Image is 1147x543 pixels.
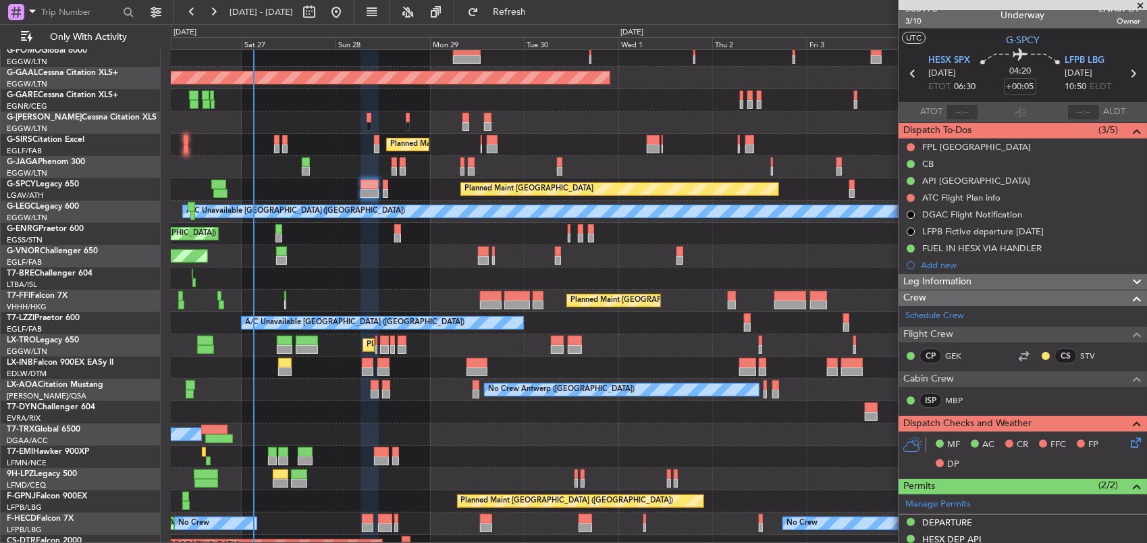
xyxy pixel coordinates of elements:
div: CP [919,348,942,363]
input: --:-- [946,104,978,120]
a: STV [1080,350,1111,362]
span: G-JAGA [7,158,38,166]
a: LTBA/ISL [7,280,37,290]
span: FP [1088,438,1098,452]
a: T7-BREChallenger 604 [7,269,92,278]
a: T7-TRXGlobal 6500 [7,425,80,434]
div: Add new [921,259,1140,271]
span: Dispatch Checks and Weather [903,416,1032,432]
span: Crew [903,290,926,306]
div: FUEL IN HESX VIA HANDLER [922,242,1042,254]
a: G-SPCYLegacy 650 [7,180,79,188]
span: T7-EMI [7,448,33,456]
a: EGGW/LTN [7,213,47,223]
div: CS [1055,348,1077,363]
div: [DATE] [174,27,196,38]
a: G-JAGAPhenom 300 [7,158,85,166]
a: G-SIRSCitation Excel [7,136,84,144]
div: No Crew [178,513,209,534]
a: G-GAALCessna Citation XLS+ [7,69,118,77]
a: 9H-LPZLegacy 500 [7,470,77,478]
span: FFC [1050,438,1066,452]
span: G-VNOR [7,247,40,255]
div: ISP [919,393,942,408]
span: T7-LZZI [7,314,34,322]
a: EVRA/RIX [7,413,41,423]
span: CR [1017,438,1028,452]
div: No Crew Antwerp ([GEOGRAPHIC_DATA]) [488,380,635,400]
span: ELDT [1090,80,1111,94]
span: Owner [1098,16,1140,27]
span: G-FOMO [7,47,41,55]
span: AC [982,438,994,452]
a: GEK [945,350,976,362]
span: 04:20 [1009,65,1031,78]
button: UTC [902,32,926,44]
span: G-[PERSON_NAME] [7,113,82,122]
div: Planned Maint [GEOGRAPHIC_DATA] [464,179,593,199]
a: EGLF/FAB [7,257,42,267]
span: G-GARE [7,91,38,99]
a: EGLF/FAB [7,146,42,156]
span: Flight Crew [903,327,953,342]
button: Refresh [461,1,542,23]
div: Wed 1 [618,37,713,49]
a: G-FOMOGlobal 6000 [7,47,87,55]
div: Planned Maint [GEOGRAPHIC_DATA] ([GEOGRAPHIC_DATA]) [461,491,674,511]
a: LFPB/LBG [7,502,42,513]
div: CB [922,158,934,170]
div: API [GEOGRAPHIC_DATA] [922,175,1030,186]
span: T7-BRE [7,269,34,278]
div: No Crew [786,513,818,534]
a: EGGW/LTN [7,57,47,67]
span: LX-AOA [7,381,38,389]
div: Underway [1001,9,1045,23]
button: Only With Activity [15,26,146,48]
a: EGGW/LTN [7,79,47,89]
div: Fri 3 [807,37,901,49]
span: [DATE] [1065,67,1092,80]
a: VHHH/HKG [7,302,47,312]
div: FPL [GEOGRAPHIC_DATA] [922,141,1031,153]
a: T7-EMIHawker 900XP [7,448,89,456]
span: F-GPNJ [7,492,36,500]
span: Only With Activity [35,32,142,42]
span: LX-TRO [7,336,36,344]
span: MF [947,438,960,452]
span: T7-FFI [7,292,30,300]
div: Mon 29 [430,37,525,49]
a: G-LEGCLegacy 600 [7,203,79,211]
div: [DATE] [620,27,643,38]
a: T7-FFIFalcon 7X [7,292,68,300]
span: T7-DYN [7,403,37,411]
span: [DATE] - [DATE] [230,6,293,18]
div: Thu 2 [712,37,807,49]
div: Planned Maint [GEOGRAPHIC_DATA] ([GEOGRAPHIC_DATA]) [570,290,783,311]
div: Fri 26 [147,37,242,49]
a: EGGW/LTN [7,124,47,134]
a: LFMN/NCE [7,458,47,468]
div: Tue 30 [524,37,618,49]
a: EDLW/DTM [7,369,47,379]
span: HESX SPX [928,54,970,68]
a: LX-INBFalcon 900EX EASy II [7,359,113,367]
div: Planned Maint [GEOGRAPHIC_DATA] ([GEOGRAPHIC_DATA]) [367,335,579,355]
span: LFPB LBG [1065,54,1104,68]
div: DGAC Flight Notification [922,209,1022,220]
a: EGSS/STN [7,235,43,245]
a: LGAV/ATH [7,190,43,201]
span: G-ENRG [7,225,38,233]
div: LFPB Fictive departure [DATE] [922,226,1044,237]
a: G-VNORChallenger 650 [7,247,98,255]
span: G-GAAL [7,69,38,77]
span: [DATE] [928,67,956,80]
span: 10:50 [1065,80,1086,94]
a: DGAA/ACC [7,436,48,446]
span: 06:30 [954,80,976,94]
span: ALDT [1103,105,1125,119]
a: F-HECDFalcon 7X [7,515,74,523]
a: LFMD/CEQ [7,480,46,490]
a: Manage Permits [905,498,971,511]
span: F-HECD [7,515,36,523]
span: Dispatch To-Dos [903,123,971,138]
